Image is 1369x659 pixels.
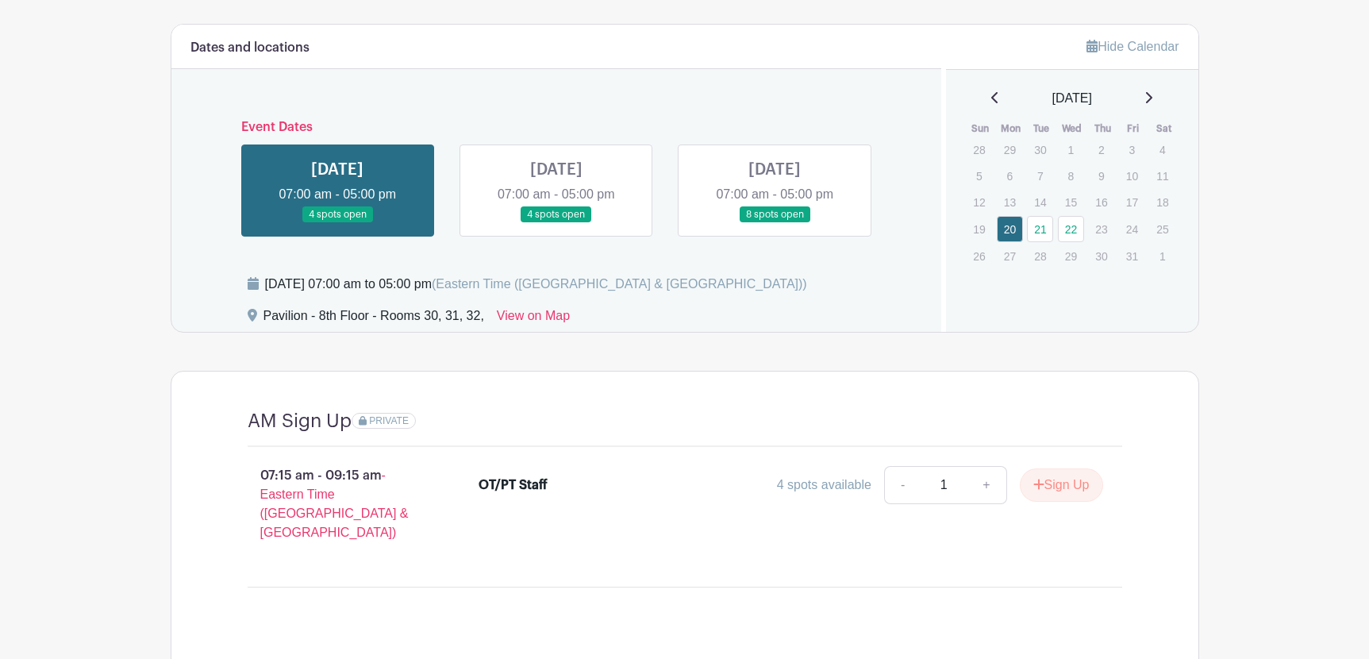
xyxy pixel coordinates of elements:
h4: AM Sign Up [248,410,352,433]
span: [DATE] [1052,89,1092,108]
p: 24 [1119,217,1145,241]
h6: Dates and locations [190,40,310,56]
p: 1 [1058,137,1084,162]
th: Thu [1087,121,1118,137]
p: 18 [1149,190,1175,214]
button: Sign Up [1020,468,1103,502]
p: 31 [1119,244,1145,268]
p: 7 [1027,164,1053,188]
p: 25 [1149,217,1175,241]
th: Fri [1118,121,1149,137]
h6: Event Dates [229,120,885,135]
span: - Eastern Time ([GEOGRAPHIC_DATA] & [GEOGRAPHIC_DATA]) [260,468,409,539]
div: 4 spots available [777,476,871,495]
p: 14 [1027,190,1053,214]
p: 1 [1149,244,1175,268]
p: 07:15 am - 09:15 am [222,460,454,549]
div: [DATE] 07:00 am to 05:00 pm [265,275,807,294]
a: 20 [997,216,1023,242]
th: Sat [1148,121,1179,137]
p: 8 [1058,164,1084,188]
span: PRIVATE [369,415,409,426]
p: 3 [1119,137,1145,162]
p: 12 [966,190,992,214]
p: 9 [1088,164,1114,188]
p: 23 [1088,217,1114,241]
p: 11 [1149,164,1175,188]
p: 29 [1058,244,1084,268]
span: (Eastern Time ([GEOGRAPHIC_DATA] & [GEOGRAPHIC_DATA])) [432,277,807,291]
p: 27 [997,244,1023,268]
p: 17 [1119,190,1145,214]
th: Tue [1026,121,1057,137]
a: Hide Calendar [1086,40,1179,53]
p: 6 [997,164,1023,188]
p: 30 [1088,244,1114,268]
p: 26 [966,244,992,268]
a: 22 [1058,216,1084,242]
a: - [884,466,921,504]
th: Sun [965,121,996,137]
p: 16 [1088,190,1114,214]
a: 21 [1027,216,1053,242]
p: 15 [1058,190,1084,214]
th: Mon [996,121,1027,137]
p: 4 [1149,137,1175,162]
p: 5 [966,164,992,188]
a: + [967,466,1006,504]
p: 13 [997,190,1023,214]
p: 28 [1027,244,1053,268]
div: Pavilion - 8th Floor - Rooms 30, 31, 32, [263,306,484,332]
p: 2 [1088,137,1114,162]
p: 30 [1027,137,1053,162]
a: View on Map [497,306,570,332]
p: 29 [997,137,1023,162]
p: 19 [966,217,992,241]
th: Wed [1057,121,1088,137]
div: OT/PT Staff [479,476,548,495]
p: 28 [966,137,992,162]
p: 10 [1119,164,1145,188]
